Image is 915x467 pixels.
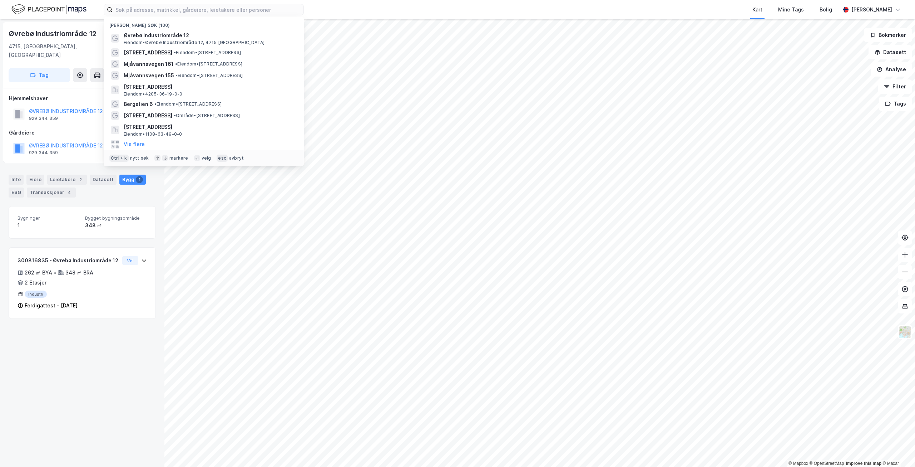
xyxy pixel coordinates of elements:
[90,175,117,185] div: Datasett
[778,5,804,14] div: Mine Tags
[175,61,177,67] span: •
[9,175,24,185] div: Info
[124,40,264,45] span: Eiendom • Øvrebø Industriområde 12, 4715 [GEOGRAPHIC_DATA]
[878,79,912,94] button: Filter
[124,111,172,120] span: [STREET_ADDRESS]
[29,116,58,121] div: 929 344 359
[124,71,174,80] span: Mjåvannsvegen 155
[18,256,119,265] div: 300816835 - Øvrebø Industriområde 12
[175,61,242,67] span: Eiendom • [STREET_ADDRESS]
[11,3,86,16] img: logo.f888ab2527a4732fd821a326f86c7f29.svg
[9,68,70,82] button: Tag
[130,155,149,161] div: nytt søk
[124,131,182,137] span: Eiendom • 1108-63-49-0-0
[124,48,172,57] span: [STREET_ADDRESS]
[174,113,240,118] span: Område • [STREET_ADDRESS]
[18,221,79,230] div: 1
[119,175,146,185] div: Bygg
[174,50,241,55] span: Eiendom • [STREET_ADDRESS]
[124,91,182,97] span: Eiendom • 4205-36-19-0-0
[810,461,844,466] a: OpenStreetMap
[122,256,138,265] button: Vis
[175,73,178,78] span: •
[54,270,56,276] div: •
[174,113,176,118] span: •
[879,433,915,467] div: Kontrollprogram for chat
[864,28,912,42] button: Bokmerker
[846,461,881,466] a: Improve this map
[124,123,295,131] span: [STREET_ADDRESS]
[9,42,118,59] div: 4715, [GEOGRAPHIC_DATA], [GEOGRAPHIC_DATA]
[9,94,155,103] div: Hjemmelshaver
[788,461,808,466] a: Mapbox
[27,188,76,198] div: Transaksjoner
[109,155,129,162] div: Ctrl + k
[820,5,832,14] div: Bolig
[66,189,73,196] div: 4
[879,97,912,111] button: Tags
[104,17,304,30] div: [PERSON_NAME] søk (100)
[85,215,147,221] span: Bygget bygningsområde
[169,155,188,161] div: markere
[871,62,912,77] button: Analyse
[29,150,58,156] div: 929 344 359
[124,31,295,40] span: Øvrebø Industriområde 12
[18,215,79,221] span: Bygninger
[879,433,915,467] iframe: Chat Widget
[898,325,912,339] img: Z
[9,28,98,39] div: Øvrebø Industriområde 12
[9,128,155,137] div: Gårdeiere
[9,188,24,198] div: ESG
[869,45,912,59] button: Datasett
[124,100,153,108] span: Bergstien 6
[77,176,84,183] div: 2
[154,101,222,107] span: Eiendom • [STREET_ADDRESS]
[85,221,147,230] div: 348 ㎡
[217,155,228,162] div: esc
[124,140,145,149] button: Vis flere
[26,175,44,185] div: Eiere
[154,101,157,107] span: •
[202,155,211,161] div: velg
[174,50,176,55] span: •
[229,155,244,161] div: avbryt
[25,278,46,287] div: 2 Etasjer
[851,5,892,14] div: [PERSON_NAME]
[124,60,174,68] span: Mjåvannsvegen 161
[47,175,87,185] div: Leietakere
[65,268,93,277] div: 348 ㎡ BRA
[136,176,143,183] div: 1
[113,4,303,15] input: Søk på adresse, matrikkel, gårdeiere, leietakere eller personer
[25,268,52,277] div: 262 ㎡ BYA
[175,73,243,78] span: Eiendom • [STREET_ADDRESS]
[124,83,295,91] span: [STREET_ADDRESS]
[25,301,78,310] div: Ferdigattest - [DATE]
[752,5,762,14] div: Kart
